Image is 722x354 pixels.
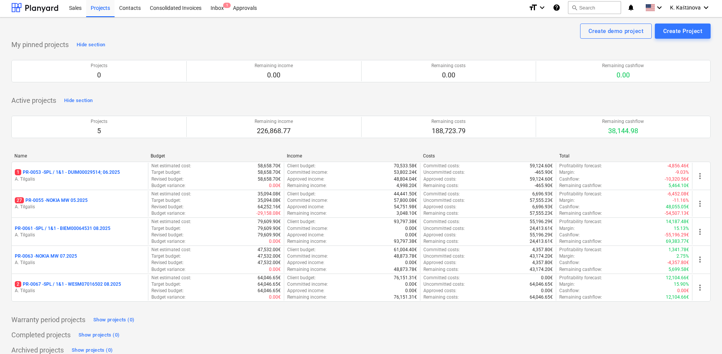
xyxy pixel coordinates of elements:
p: Client budget : [287,163,316,169]
p: Target budget : [151,197,181,204]
p: Net estimated cost : [151,163,191,169]
p: Budget variance : [151,294,186,301]
p: 55,196.29€ [530,219,553,225]
p: 69,383.77€ [666,238,689,245]
p: Remaining costs : [423,238,459,245]
div: Show projects (0) [93,316,134,324]
p: 54,751.98€ [394,204,417,210]
p: 76,151.31€ [394,294,417,301]
p: 4,357.80€ [532,260,553,266]
p: Net estimated cost : [151,219,191,225]
p: Committed income : [287,197,328,204]
i: notifications [627,3,635,12]
p: 188,723.79 [431,126,466,135]
p: Margin : [559,197,575,204]
p: Revised budget : [151,176,184,183]
p: 57,800.08€ [394,197,417,204]
iframe: Chat Widget [684,318,722,354]
p: 0.00€ [269,238,281,245]
i: keyboard_arrow_down [655,3,664,12]
p: Client budget : [287,191,316,197]
button: Hide section [75,39,107,51]
p: 48,873.78€ [394,266,417,273]
p: PR-0053 - SPL / 1&1 - DUIM00029514; 06.2025 [15,169,120,176]
p: 1,341.78€ [669,247,689,253]
p: 64,046.65€ [258,288,281,294]
p: 0.00€ [405,281,417,288]
button: Hide section [62,94,94,107]
p: Revised budget : [151,204,184,210]
p: 14,187.48€ [666,219,689,225]
p: Committed costs : [423,247,460,253]
p: 0.00€ [405,232,417,238]
p: My pinned projects [11,40,69,49]
p: Net estimated cost : [151,247,191,253]
p: 64,046.65€ [530,281,553,288]
button: Show projects (0) [77,329,121,341]
p: PR-0067 - SPL / 1&1 - WESM07016502 08.2025 [15,281,121,288]
span: more_vert [695,227,705,236]
p: 59,124.60€ [530,163,553,169]
p: Revised budget : [151,260,184,266]
p: Remaining cashflow : [559,183,602,189]
button: Create demo project [580,24,652,39]
p: Projects [91,118,107,125]
p: Revised budget : [151,232,184,238]
p: 15.13% [674,225,689,232]
p: Approved costs : [423,260,456,266]
p: PR-0061 - SPL / 1&1 - BIEM00064531 08.2025 [15,225,110,232]
p: Approved costs : [423,288,456,294]
p: -9.03% [675,169,689,176]
div: Create Project [663,26,702,36]
span: more_vert [695,283,705,292]
span: more_vert [695,255,705,264]
p: 0.00€ [269,266,281,273]
p: 6,696.93€ [532,191,553,197]
div: Show projects (0) [79,331,120,340]
p: -465.90€ [535,169,553,176]
div: Income [287,153,417,159]
p: Approved costs : [423,232,456,238]
p: Remaining income : [287,183,327,189]
p: 53,802.24€ [394,169,417,176]
p: Remaining cashflow : [559,266,602,273]
div: Hide section [77,41,105,49]
p: Approved income : [287,260,324,266]
i: Knowledge base [553,3,560,12]
p: 226,868.77 [255,126,293,135]
p: Cashflow : [559,260,580,266]
p: Remaining cashflow [602,118,644,125]
p: Remaining income [255,118,293,125]
p: Committed income : [287,169,328,176]
p: 24,413.61€ [530,238,553,245]
p: Uncommitted costs : [423,281,465,288]
span: 27 [15,197,24,203]
p: Remaining costs [431,63,466,69]
div: 2PR-0067 -SPL / 1&1 - WESM07016502 08.2025A. Tilgalis [15,281,145,294]
p: Remaining costs : [423,294,459,301]
p: PR-0063 - NOKIA MW 07.2025 [15,253,77,260]
p: Approved costs : [423,204,456,210]
p: 93,797.38€ [394,219,417,225]
p: -6,452.08€ [667,191,689,197]
i: keyboard_arrow_down [538,3,547,12]
p: Approved income : [287,232,324,238]
p: Profitability forecast : [559,247,602,253]
p: A. Tilgalis [15,204,145,210]
p: Profitability forecast : [559,163,602,169]
p: Margin : [559,169,575,176]
p: Remaining income : [287,210,327,217]
p: 5,464.10€ [669,183,689,189]
p: Approved income : [287,288,324,294]
p: 38,144.98 [602,126,644,135]
p: Uncommitted costs : [423,197,465,204]
p: 79,609.90€ [258,225,281,232]
p: Committed costs : [423,219,460,225]
p: 64,046.65€ [258,275,281,281]
p: Approved costs : [423,176,456,183]
p: Margin : [559,281,575,288]
p: 79,609.90€ [258,232,281,238]
p: A. Tilgalis [15,260,145,266]
p: Remaining income : [287,294,327,301]
p: Remaining cashflow [602,63,644,69]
